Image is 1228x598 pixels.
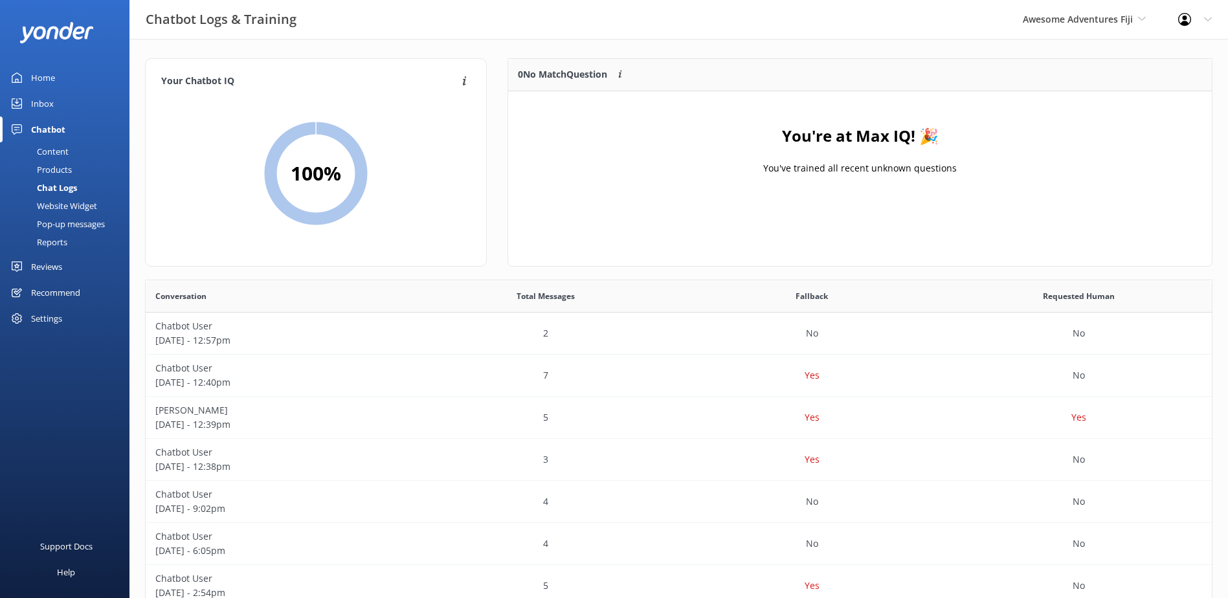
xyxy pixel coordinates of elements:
[543,537,548,551] p: 4
[518,67,607,82] p: 0 No Match Question
[8,197,129,215] a: Website Widget
[8,142,69,161] div: Content
[155,502,403,516] p: [DATE] - 9:02pm
[8,215,105,233] div: Pop-up messages
[508,91,1212,221] div: grid
[1071,410,1086,425] p: Yes
[155,319,403,333] p: Chatbot User
[8,142,129,161] a: Content
[146,523,1212,565] div: row
[155,333,403,348] p: [DATE] - 12:57pm
[31,305,62,331] div: Settings
[155,571,403,586] p: Chatbot User
[763,161,957,175] p: You've trained all recent unknown questions
[8,215,129,233] a: Pop-up messages
[31,65,55,91] div: Home
[31,254,62,280] div: Reviews
[155,375,403,390] p: [DATE] - 12:40pm
[1073,494,1085,509] p: No
[1073,452,1085,467] p: No
[155,417,403,432] p: [DATE] - 12:39pm
[146,9,296,30] h3: Chatbot Logs & Training
[543,368,548,382] p: 7
[31,91,54,116] div: Inbox
[543,579,548,593] p: 5
[8,179,129,197] a: Chat Logs
[543,452,548,467] p: 3
[155,544,403,558] p: [DATE] - 6:05pm
[155,445,403,460] p: Chatbot User
[8,233,129,251] a: Reports
[31,116,65,142] div: Chatbot
[57,559,75,585] div: Help
[40,533,93,559] div: Support Docs
[155,529,403,544] p: Chatbot User
[146,313,1212,355] div: row
[155,290,207,302] span: Conversation
[8,233,67,251] div: Reports
[806,326,818,340] p: No
[161,74,458,89] h4: Your Chatbot IQ
[155,460,403,474] p: [DATE] - 12:38pm
[543,410,548,425] p: 5
[155,361,403,375] p: Chatbot User
[146,355,1212,397] div: row
[805,368,820,382] p: Yes
[1023,13,1133,25] span: Awesome Adventures Fiji
[543,326,548,340] p: 2
[8,197,97,215] div: Website Widget
[146,481,1212,523] div: row
[805,579,820,593] p: Yes
[796,290,828,302] span: Fallback
[543,494,548,509] p: 4
[1073,326,1085,340] p: No
[806,494,818,509] p: No
[146,439,1212,481] div: row
[782,124,939,148] h4: You're at Max IQ! 🎉
[805,410,820,425] p: Yes
[291,158,341,189] h2: 100 %
[517,290,575,302] span: Total Messages
[155,487,403,502] p: Chatbot User
[31,280,80,305] div: Recommend
[8,161,72,179] div: Products
[1043,290,1115,302] span: Requested Human
[1073,579,1085,593] p: No
[8,179,77,197] div: Chat Logs
[146,397,1212,439] div: row
[1073,537,1085,551] p: No
[806,537,818,551] p: No
[8,161,129,179] a: Products
[805,452,820,467] p: Yes
[1073,368,1085,382] p: No
[155,403,403,417] p: [PERSON_NAME]
[19,22,94,43] img: yonder-white-logo.png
